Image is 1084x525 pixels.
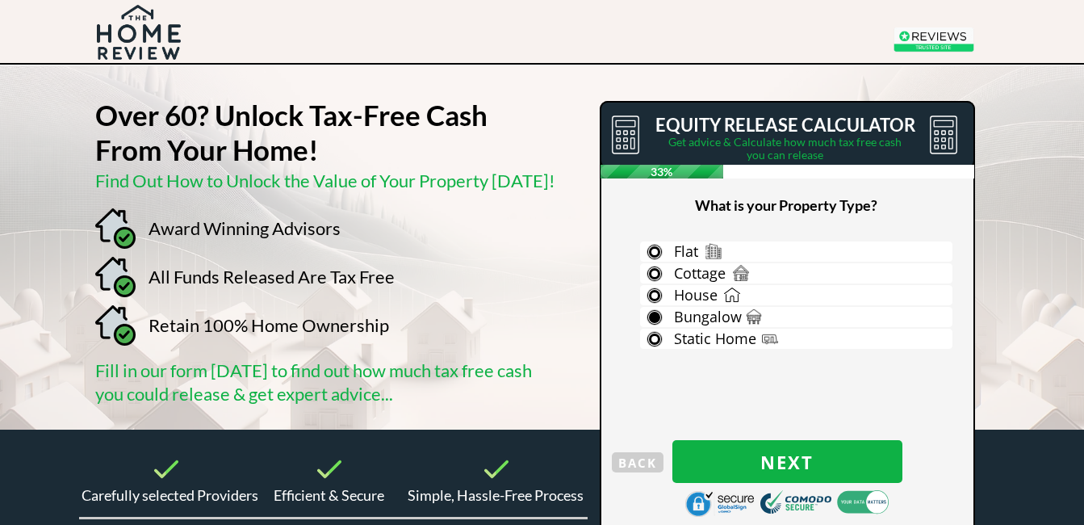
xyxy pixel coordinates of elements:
[674,241,698,261] span: Flat
[668,135,902,162] span: Get advice & Calculate how much tax free cash you can release
[672,451,902,472] span: Next
[82,486,258,504] span: Carefully selected Providers
[149,266,395,288] span: All Funds Released Are Tax Free
[149,217,341,239] span: Award Winning Advisors
[95,359,532,405] span: Fill in our form [DATE] to find out how much tax free cash you could release & get expert advice...
[95,170,555,191] span: Find Out How to Unlock the Value of Your Property [DATE]!
[95,98,488,166] strong: Over 60? Unlock Tax-Free Cash From Your Home!
[674,263,726,283] span: Cottage
[674,329,756,348] span: Static Home
[674,307,742,326] span: Bungalow
[612,452,663,472] button: BACK
[601,165,724,178] span: 33%
[408,486,584,504] span: Simple, Hassle-Free Process
[274,486,384,504] span: Efficient & Secure
[695,196,877,214] span: What is your Property Type?
[674,285,718,304] span: House
[612,452,663,473] span: BACK
[655,114,915,136] span: EQUITY RELEASE CALCULATOR
[149,314,389,336] span: Retain 100% Home Ownership
[672,440,902,483] button: Next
